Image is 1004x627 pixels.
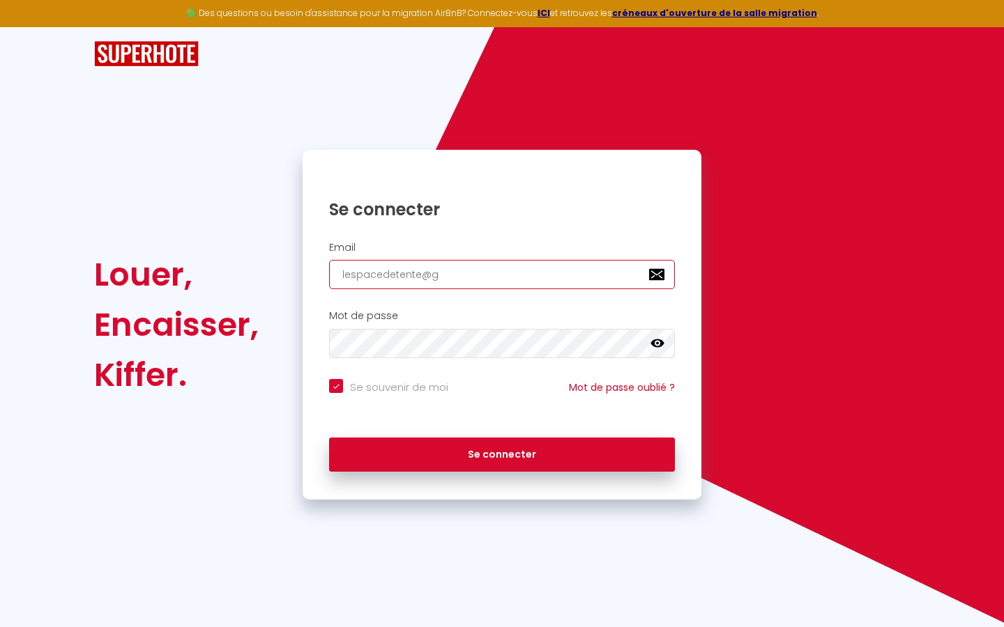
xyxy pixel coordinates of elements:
[538,7,550,19] a: ICI
[329,242,675,254] h2: Email
[11,6,53,47] button: Ouvrir le widget de chat LiveChat
[569,380,675,394] a: Mot de passe oublié ?
[329,260,675,289] input: Ton Email
[94,41,199,67] img: SuperHote logo
[94,350,259,400] div: Kiffer.
[94,249,259,300] div: Louer,
[329,310,675,322] h2: Mot de passe
[612,7,817,19] a: créneaux d'ouverture de la salle migration
[94,300,259,350] div: Encaisser,
[329,438,675,472] button: Se connecter
[329,199,675,220] h1: Se connecter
